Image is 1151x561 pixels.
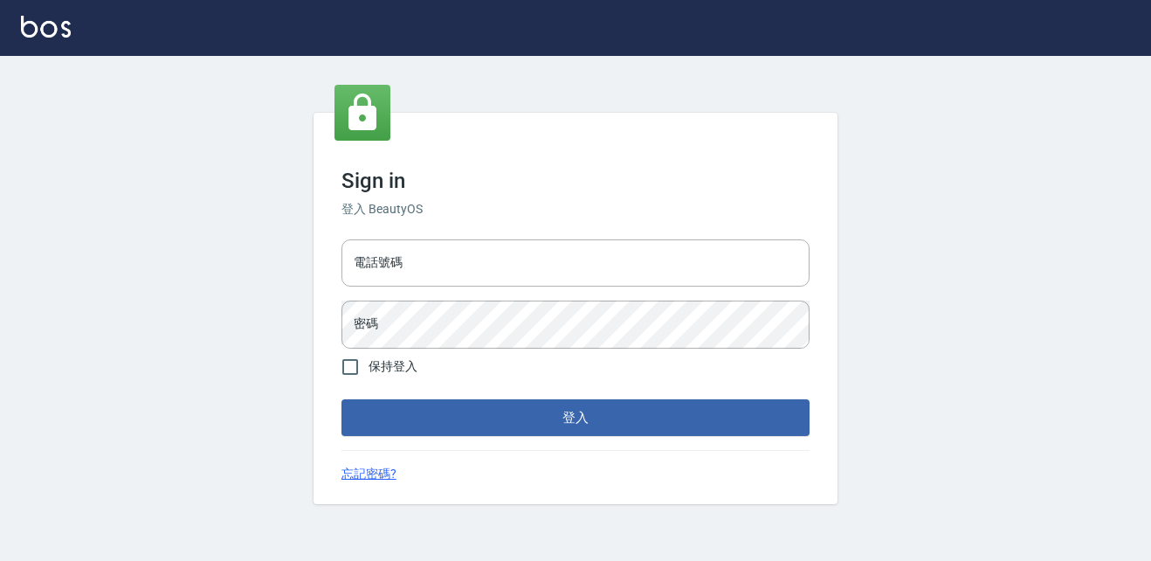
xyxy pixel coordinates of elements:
button: 登入 [341,399,810,436]
h3: Sign in [341,169,810,193]
img: Logo [21,16,71,38]
span: 保持登入 [369,357,417,376]
h6: 登入 BeautyOS [341,200,810,218]
a: 忘記密碼? [341,465,396,483]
